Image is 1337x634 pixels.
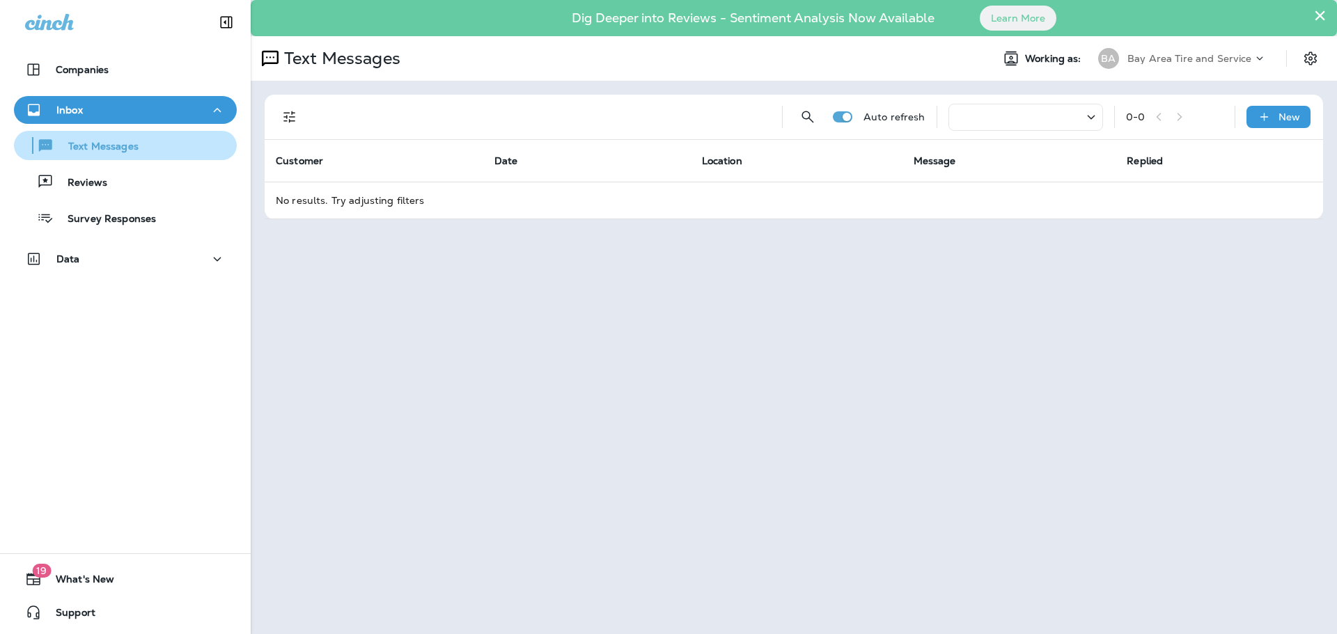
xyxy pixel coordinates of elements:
[14,131,237,160] button: Text Messages
[14,203,237,232] button: Survey Responses
[14,565,237,593] button: 19What's New
[1025,53,1084,65] span: Working as:
[1313,4,1327,26] button: Close
[276,154,323,167] span: Customer
[54,177,107,190] p: Reviews
[276,103,304,131] button: Filters
[14,96,237,124] button: Inbox
[914,154,956,167] span: Message
[1098,48,1119,69] div: BA
[14,167,237,196] button: Reviews
[54,213,156,226] p: Survey Responses
[794,103,822,131] button: Search Messages
[1127,53,1252,64] p: Bay Area Tire and Service
[207,8,246,36] button: Collapse Sidebar
[1126,111,1145,122] div: 0 - 0
[42,607,95,624] span: Support
[14,56,237,84] button: Companies
[702,154,742,167] span: Location
[531,16,975,20] p: Dig Deeper into Reviews - Sentiment Analysis Now Available
[1298,46,1323,71] button: Settings
[1279,111,1300,122] p: New
[265,182,1323,219] td: No results. Try adjusting filters
[56,253,80,264] p: Data
[1127,154,1163,167] span: Replied
[54,141,139,154] p: Text Messages
[279,48,400,69] p: Text Messages
[56,104,83,116] p: Inbox
[14,245,237,273] button: Data
[56,64,109,75] p: Companies
[980,6,1056,31] button: Learn More
[14,599,237,626] button: Support
[494,154,518,167] span: Date
[32,564,51,578] span: 19
[42,573,114,590] span: What's New
[863,111,925,122] p: Auto refresh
